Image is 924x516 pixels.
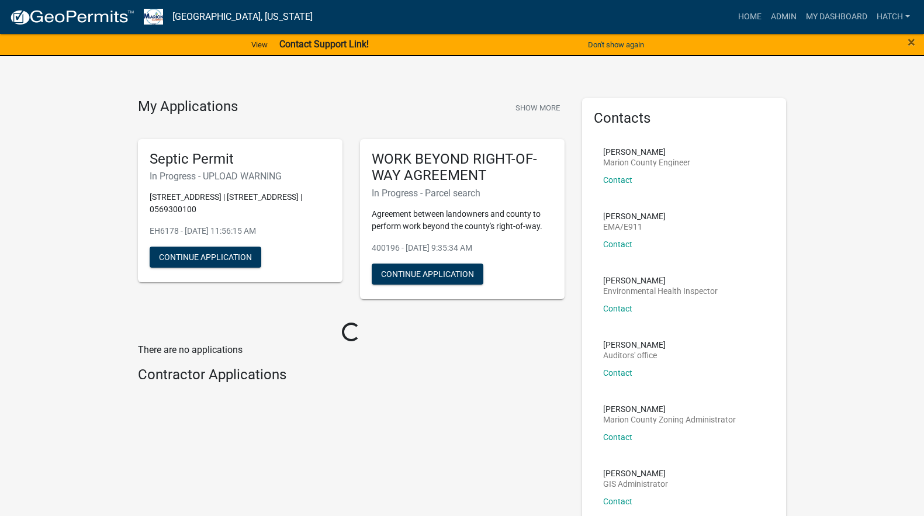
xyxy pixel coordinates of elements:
button: Continue Application [150,247,261,268]
a: Admin [766,6,801,28]
p: Agreement between landowners and county to perform work beyond the county's right-of-way. [372,208,553,233]
p: EMA/E911 [603,223,666,231]
a: Contact [603,368,632,378]
p: Marion County Zoning Administrator [603,415,736,424]
a: Hatch [872,6,915,28]
p: 400196 - [DATE] 9:35:34 AM [372,242,553,254]
img: Marion County, Iowa [144,9,163,25]
wm-workflow-list-section: Contractor Applications [138,366,565,388]
h6: In Progress - UPLOAD WARNING [150,171,331,182]
p: [PERSON_NAME] [603,148,690,156]
p: [STREET_ADDRESS] | [STREET_ADDRESS] | 0569300100 [150,191,331,216]
button: Close [908,35,915,49]
p: EH6178 - [DATE] 11:56:15 AM [150,225,331,237]
a: Contact [603,304,632,313]
p: Auditors' office [603,351,666,359]
a: [GEOGRAPHIC_DATA], [US_STATE] [172,7,313,27]
h5: Septic Permit [150,151,331,168]
p: There are no applications [138,343,565,357]
p: GIS Administrator [603,480,668,488]
p: [PERSON_NAME] [603,469,668,477]
p: [PERSON_NAME] [603,341,666,349]
h4: Contractor Applications [138,366,565,383]
button: Continue Application [372,264,483,285]
p: [PERSON_NAME] [603,276,718,285]
p: [PERSON_NAME] [603,212,666,220]
p: Environmental Health Inspector [603,287,718,295]
button: Don't show again [583,35,649,54]
a: Contact [603,240,632,249]
p: Marion County Engineer [603,158,690,167]
button: Show More [511,98,565,117]
a: Contact [603,497,632,506]
strong: Contact Support Link! [279,39,369,50]
a: Contact [603,175,632,185]
h4: My Applications [138,98,238,116]
a: Contact [603,432,632,442]
a: Home [733,6,766,28]
h5: Contacts [594,110,775,127]
span: × [908,34,915,50]
h6: In Progress - Parcel search [372,188,553,199]
h5: WORK BEYOND RIGHT-OF-WAY AGREEMENT [372,151,553,185]
a: View [247,35,272,54]
a: My Dashboard [801,6,872,28]
p: [PERSON_NAME] [603,405,736,413]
